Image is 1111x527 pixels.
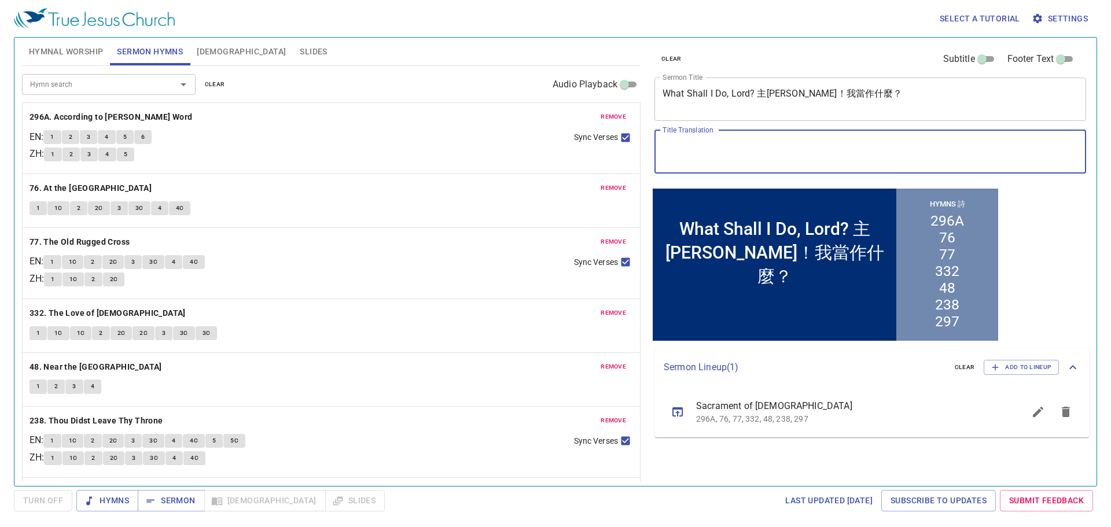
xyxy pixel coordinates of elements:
[47,201,69,215] button: 1C
[95,203,103,213] span: 2C
[650,186,1001,344] iframe: from-child
[601,362,626,372] span: remove
[128,201,150,215] button: 3C
[172,436,175,446] span: 4
[87,132,90,142] span: 3
[594,306,633,320] button: remove
[62,434,84,448] button: 1C
[87,149,91,160] span: 3
[601,415,626,426] span: remove
[594,181,633,195] button: remove
[86,493,129,508] span: Hymns
[135,203,144,213] span: 3C
[72,381,76,392] span: 3
[125,451,142,465] button: 3
[165,451,183,465] button: 4
[663,88,1078,110] textarea: What Shall I Do, Lord? 主[PERSON_NAME]！我當作什麼？
[51,274,54,285] span: 1
[1029,8,1092,30] button: Settings
[183,434,205,448] button: 4C
[36,328,40,338] span: 1
[91,381,94,392] span: 4
[69,257,77,267] span: 1C
[142,434,164,448] button: 3C
[30,451,44,465] p: ZH :
[30,110,194,124] button: 296A. According to [PERSON_NAME] Word
[30,272,44,286] p: ZH :
[601,112,626,122] span: remove
[891,493,987,508] span: Subscribe to Updates
[47,326,69,340] button: 1C
[36,203,40,213] span: 1
[44,451,61,465] button: 1
[102,434,124,448] button: 2C
[62,148,80,161] button: 2
[169,201,191,215] button: 4C
[30,110,193,124] b: 296A. According to [PERSON_NAME] Word
[948,360,982,374] button: clear
[196,326,218,340] button: 3C
[594,414,633,428] button: remove
[147,493,195,508] span: Sermon
[76,490,138,511] button: Hymns
[594,235,633,249] button: remove
[955,362,975,373] span: clear
[142,255,164,269] button: 3C
[1000,490,1093,511] a: Submit Feedback
[30,360,162,374] b: 48. Near the [GEOGRAPHIC_DATA]
[50,436,54,446] span: 1
[102,255,124,269] button: 2C
[230,436,238,446] span: 5C
[91,274,95,285] span: 2
[84,434,101,448] button: 2
[47,379,65,393] button: 2
[654,386,1089,437] ul: sermon lineup list
[30,433,43,447] p: EN :
[176,203,184,213] span: 4C
[84,379,101,393] button: 4
[43,255,61,269] button: 1
[30,235,130,249] b: 77. The Old Rugged Cross
[62,130,79,144] button: 2
[117,45,183,59] span: Sermon Hymns
[781,490,877,511] a: Last updated [DATE]
[69,149,73,160] span: 2
[132,453,135,463] span: 3
[84,272,102,286] button: 2
[141,132,145,142] span: 6
[70,326,92,340] button: 1C
[105,149,109,160] span: 4
[30,181,152,196] b: 76. At the [GEOGRAPHIC_DATA]
[124,149,127,160] span: 5
[69,436,77,446] span: 1C
[109,436,117,446] span: 2C
[62,255,84,269] button: 1C
[172,257,175,267] span: 4
[116,130,134,144] button: 5
[43,130,61,144] button: 1
[51,149,54,160] span: 1
[29,45,104,59] span: Hymnal Worship
[88,201,110,215] button: 2C
[30,130,43,144] p: EN :
[1007,52,1054,66] span: Footer Text
[190,257,198,267] span: 4C
[943,52,975,66] span: Subtitle
[30,306,187,320] button: 332. The Love of [DEMOGRAPHIC_DATA]
[133,326,154,340] button: 2C
[77,203,80,213] span: 2
[30,201,47,215] button: 1
[77,328,85,338] span: 1C
[661,54,682,64] span: clear
[151,201,168,215] button: 4
[175,76,192,93] button: Open
[62,272,84,286] button: 1C
[183,451,205,465] button: 4C
[84,255,101,269] button: 2
[109,257,117,267] span: 2C
[30,255,43,268] p: EN :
